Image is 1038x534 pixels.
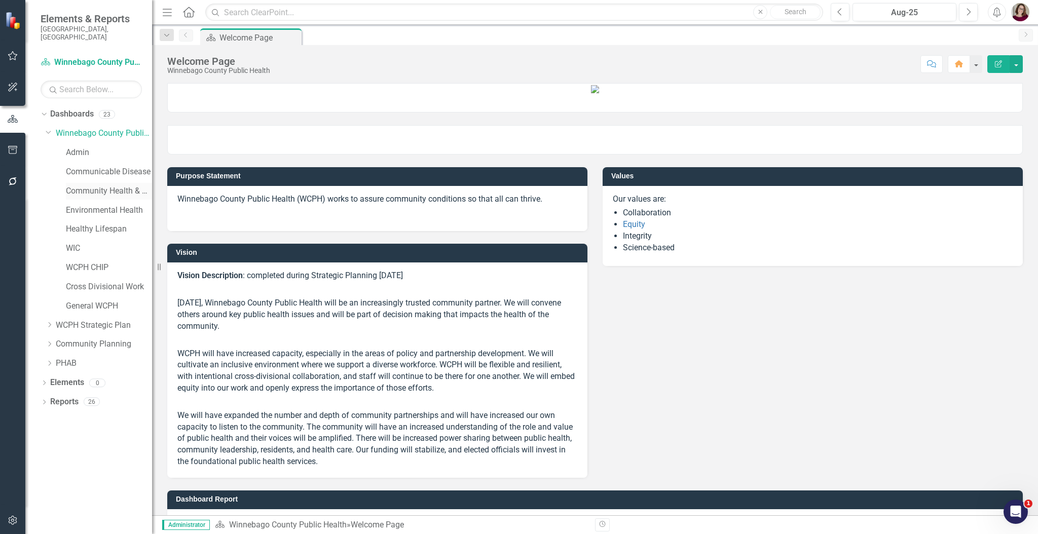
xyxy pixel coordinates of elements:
[623,242,1013,254] li: Science-based
[176,495,1018,503] h3: Dashboard Report
[56,358,152,369] a: PHAB
[623,207,1013,219] li: Collaboration
[785,8,806,16] span: Search
[229,520,347,529] a: Winnebago County Public Health
[41,57,142,68] a: Winnebago County Public Health
[852,3,956,21] button: Aug-25
[56,320,152,331] a: WCPH Strategic Plan
[215,519,587,531] div: »
[176,249,582,256] h3: Vision
[167,67,270,74] div: Winnebago County Public Health
[41,81,142,98] input: Search Below...
[856,7,953,19] div: Aug-25
[167,56,270,67] div: Welcome Page
[611,172,1018,180] h3: Values
[5,11,23,29] img: ClearPoint Strategy
[89,378,105,387] div: 0
[99,110,115,119] div: 23
[66,205,152,216] a: Environmental Health
[1011,3,1029,21] img: Sarahjean Schluechtermann
[177,194,577,207] p: Winnebago County Public Health (WCPH) works to assure community conditions so that all can thrive.
[41,13,142,25] span: Elements & Reports
[177,270,577,284] p: : completed during Strategic Planning [DATE]
[50,377,84,389] a: Elements
[1024,500,1032,508] span: 1
[770,5,821,19] button: Search
[177,298,561,331] span: [DATE], Winnebago County Public Health will be an increasingly trusted community partner. We will...
[623,219,645,229] a: Equity
[66,185,152,197] a: Community Health & Prevention
[205,4,823,21] input: Search ClearPoint...
[66,300,152,312] a: General WCPH
[66,223,152,235] a: Healthy Lifespan
[66,147,152,159] a: Admin
[66,243,152,254] a: WIC
[66,262,152,274] a: WCPH CHIP
[41,25,142,42] small: [GEOGRAPHIC_DATA], [GEOGRAPHIC_DATA]
[591,85,599,93] img: WCPH%20v2.jpg
[176,172,582,180] h3: Purpose Statement
[56,128,152,139] a: Winnebago County Public Health
[177,271,243,280] strong: Vision Description
[66,166,152,178] a: Communicable Disease
[50,108,94,120] a: Dashboards
[613,194,1013,205] p: Our values are:
[219,31,299,44] div: Welcome Page
[177,349,575,393] span: WCPH will have increased capacity, especially in the areas of policy and partnership development....
[623,231,1013,242] li: Integrity
[351,520,404,529] div: Welcome Page
[162,520,210,530] span: Administrator
[177,410,573,466] span: We will have expanded the number and depth of community partnerships and will have increased our ...
[56,338,152,350] a: Community Planning
[1004,500,1028,524] iframe: Intercom live chat
[84,398,100,406] div: 26
[66,281,152,293] a: Cross Divisional Work
[50,396,79,408] a: Reports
